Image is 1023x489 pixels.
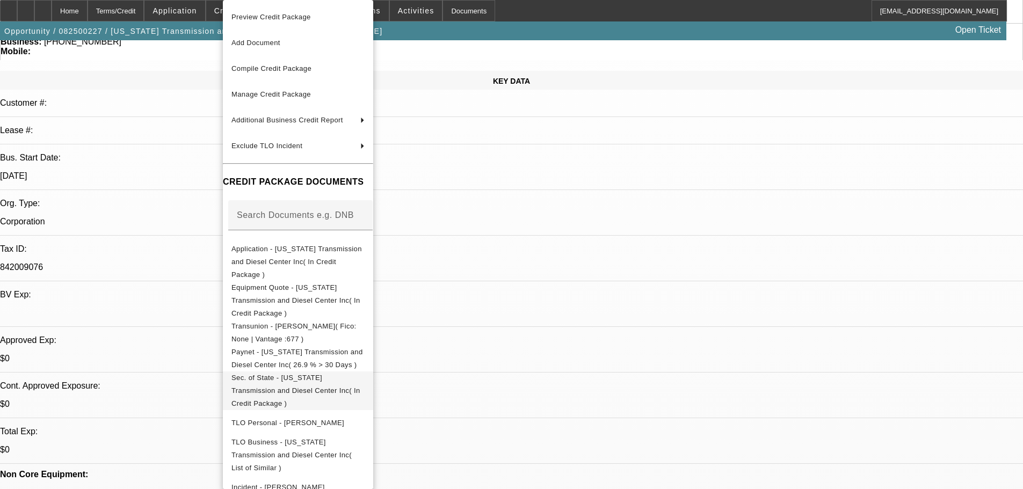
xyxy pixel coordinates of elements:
span: Equipment Quote - [US_STATE] Transmission and Diesel Center Inc( In Credit Package ) [231,283,360,317]
span: Sec. of State - [US_STATE] Transmission and Diesel Center Inc( In Credit Package ) [231,374,360,407]
button: Equipment Quote - Oregon Transmission and Diesel Center Inc( In Credit Package ) [223,281,373,320]
span: Add Document [231,39,280,47]
span: Transunion - [PERSON_NAME]( Fico: None | Vantage :677 ) [231,322,357,343]
span: Paynet - [US_STATE] Transmission and Diesel Center Inc( 26.9 % > 30 Days ) [231,348,363,369]
span: TLO Business - [US_STATE] Transmission and Diesel Center Inc( List of Similar ) [231,438,352,472]
button: Sec. of State - Oregon Transmission and Diesel Center Inc( In Credit Package ) [223,371,373,410]
span: TLO Personal - [PERSON_NAME] [231,419,344,427]
span: Application - [US_STATE] Transmission and Diesel Center Inc( In Credit Package ) [231,245,362,279]
span: Additional Business Credit Report [231,116,343,124]
span: Exclude TLO Incident [231,142,302,150]
button: Application - Oregon Transmission and Diesel Center Inc( In Credit Package ) [223,243,373,281]
span: Compile Credit Package [231,64,311,72]
button: TLO Personal - Safley, Kevin [223,410,373,436]
button: Transunion - Safley, Kevin( Fico: None | Vantage :677 ) [223,320,373,346]
span: Manage Credit Package [231,90,311,98]
span: Preview Credit Package [231,13,311,21]
h4: CREDIT PACKAGE DOCUMENTS [223,176,373,188]
mat-label: Search Documents e.g. DNB [237,210,354,220]
button: TLO Business - Oregon Transmission and Diesel Center Inc( List of Similar ) [223,436,373,475]
button: Paynet - Oregon Transmission and Diesel Center Inc( 26.9 % > 30 Days ) [223,346,373,371]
